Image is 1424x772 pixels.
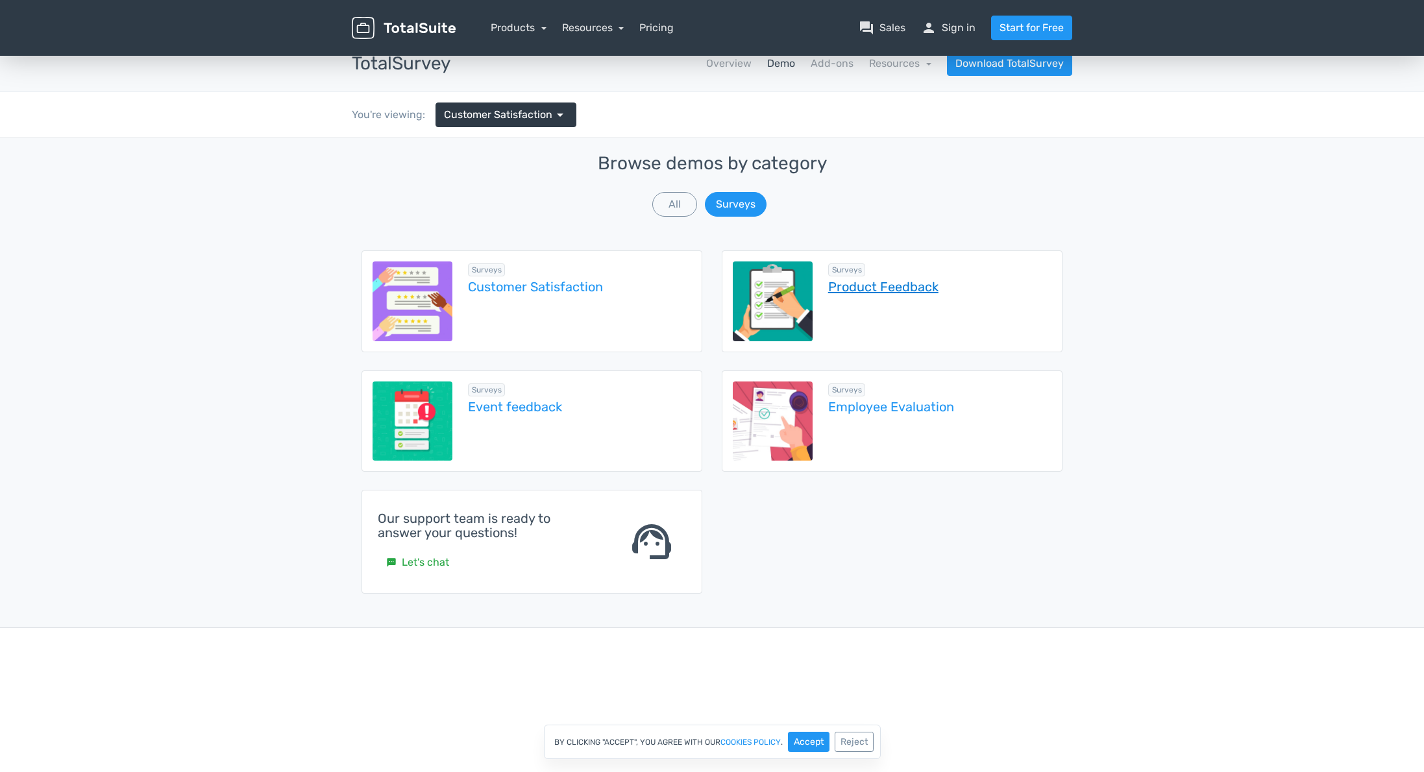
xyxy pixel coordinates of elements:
a: Pricing [639,20,674,36]
span: support_agent [628,518,675,565]
a: Product Feedback [828,280,1051,294]
span: question_answer [859,20,874,36]
a: Resources [562,21,624,34]
a: cookies policy [720,738,781,746]
h3: Browse demos by category [362,154,1062,174]
a: Start for Free [991,16,1072,40]
span: Customer Satisfaction [444,107,552,123]
a: Customer Satisfaction [468,280,691,294]
img: employee-evaluation.png.webp [733,381,813,461]
a: Event feedback [468,400,691,414]
span: arrow_drop_down [552,107,568,123]
div: By clicking "Accept", you agree with our . [544,725,881,759]
a: Products [491,21,546,34]
a: personSign in [921,20,976,36]
a: Download TotalSurvey [947,51,1072,76]
a: Demo [767,56,795,71]
a: Employee Evaluation [828,400,1051,414]
h3: TotalSurvey [352,54,450,74]
span: Browse all in Surveys [828,263,866,276]
img: product-feedback-1.png.webp [733,261,813,341]
button: All [652,192,697,217]
span: Browse all in Surveys [828,383,866,396]
span: Browse all in Surveys [468,263,506,276]
a: smsLet's chat [378,550,458,575]
span: Browse all in Surveys [468,383,506,396]
a: question_answerSales [859,20,905,36]
button: Accept [788,732,829,752]
div: You're viewing: [352,107,436,123]
a: Resources [869,57,931,69]
small: sms [386,557,397,568]
button: Reject [835,732,874,752]
a: Customer Satisfaction arrow_drop_down [436,103,576,127]
a: Add-ons [811,56,853,71]
span: person [921,20,937,36]
h4: Our support team is ready to answer your questions! [378,511,596,540]
img: TotalSuite for WordPress [352,17,456,40]
img: customer-satisfaction.png.webp [373,261,452,341]
img: event-feedback.png.webp [373,381,452,461]
a: Overview [706,56,752,71]
button: Surveys [705,192,767,217]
